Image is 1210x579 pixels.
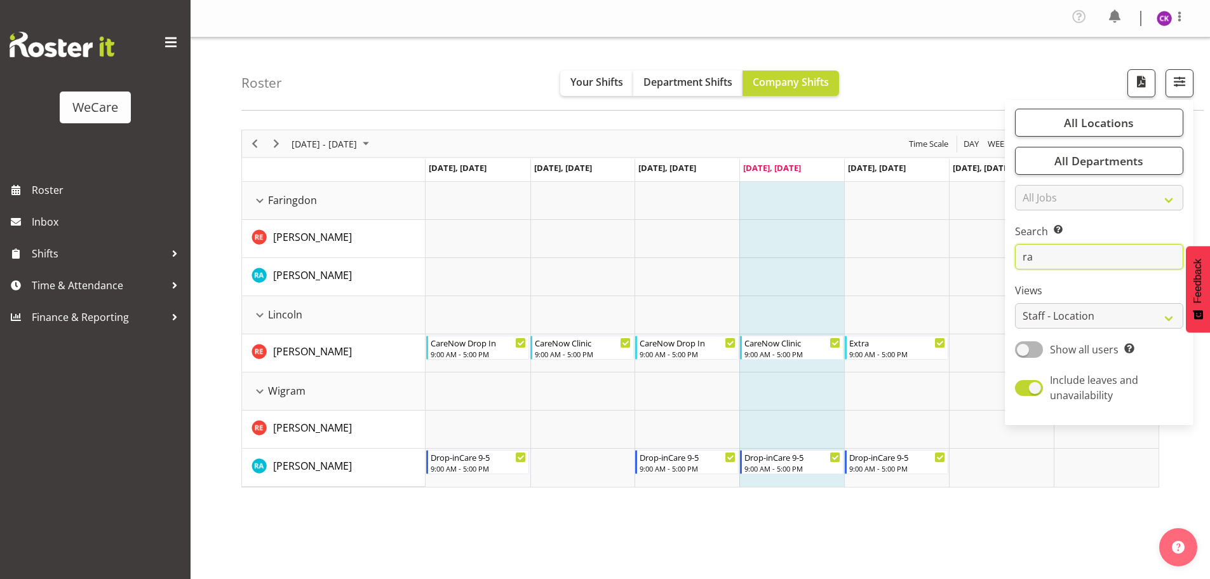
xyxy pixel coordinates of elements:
span: [PERSON_NAME] [273,268,352,282]
button: August 25 - 31, 2025 [290,136,375,152]
span: [PERSON_NAME] [273,421,352,435]
span: Company Shifts [753,75,829,89]
div: 9:00 AM - 5:00 PM [431,349,527,359]
span: [DATE] - [DATE] [290,136,358,152]
span: Your Shifts [570,75,623,89]
div: Drop-inCare 9-5 [640,451,736,463]
button: Next [268,136,285,152]
span: [PERSON_NAME] [273,230,352,244]
button: Filter Shifts [1166,69,1193,97]
td: Lincoln resource [242,296,426,334]
button: Timeline Day [962,136,981,152]
table: Timeline Week of August 28, 2025 [426,182,1159,487]
div: 9:00 AM - 5:00 PM [849,349,945,359]
span: [DATE], [DATE] [429,162,487,174]
button: Department Shifts [633,71,743,96]
img: chloe-kim10479.jpg [1157,11,1172,26]
label: Search [1015,224,1183,239]
div: 9:00 AM - 5:00 PM [744,349,840,359]
a: [PERSON_NAME] [273,420,352,435]
input: Search [1015,244,1183,269]
span: Faringdon [268,193,317,208]
a: [PERSON_NAME] [273,458,352,473]
button: Your Shifts [560,71,633,96]
td: Rachel Els resource [242,411,426,449]
div: CareNow Clinic [744,336,840,349]
td: Wigram resource [242,372,426,411]
span: Wigram [268,383,306,398]
div: Rachna Anderson"s event - Drop-inCare 9-5 Begin From Wednesday, August 27, 2025 at 9:00:00 AM GMT... [635,450,739,474]
div: Rachna Anderson"s event - Drop-inCare 9-5 Begin From Friday, August 29, 2025 at 9:00:00 AM GMT+12... [845,450,948,474]
span: All Departments [1054,153,1143,168]
div: CareNow Drop In [431,336,527,349]
span: [DATE], [DATE] [953,162,1011,174]
span: Time Scale [908,136,950,152]
td: Rachel Els resource [242,220,426,258]
a: [PERSON_NAME] [273,268,352,283]
span: All Locations [1064,115,1134,130]
div: Drop-inCare 9-5 [849,451,945,463]
span: Week [986,136,1011,152]
div: WeCare [72,98,118,117]
img: help-xxl-2.png [1172,541,1185,554]
div: 9:00 AM - 5:00 PM [640,463,736,473]
span: [DATE], [DATE] [638,162,696,174]
a: [PERSON_NAME] [273,229,352,245]
span: Feedback [1192,259,1204,303]
span: Shifts [32,244,165,263]
div: CareNow Drop In [640,336,736,349]
button: Download a PDF of the roster according to the set date range. [1127,69,1155,97]
span: [PERSON_NAME] [273,459,352,473]
span: [PERSON_NAME] [273,344,352,358]
label: Views [1015,283,1183,298]
div: Rachel Els"s event - CareNow Clinic Begin From Tuesday, August 26, 2025 at 9:00:00 AM GMT+12:00 E... [530,336,634,360]
div: 9:00 AM - 5:00 PM [640,349,736,359]
button: Company Shifts [743,71,839,96]
h4: Roster [241,76,282,90]
div: CareNow Clinic [535,336,631,349]
div: Rachel Els"s event - Extra Begin From Friday, August 29, 2025 at 9:00:00 AM GMT+12:00 Ends At Fri... [845,336,948,360]
td: Faringdon resource [242,182,426,220]
div: 9:00 AM - 5:00 PM [849,463,945,473]
img: Rosterit website logo [10,32,114,57]
span: [DATE], [DATE] [848,162,906,174]
div: Rachel Els"s event - CareNow Clinic Begin From Thursday, August 28, 2025 at 9:00:00 AM GMT+12:00 ... [740,336,844,360]
span: Include leaves and unavailability [1050,373,1138,402]
div: 9:00 AM - 5:00 PM [431,463,527,473]
td: Rachna Anderson resource [242,449,426,487]
span: Lincoln [268,307,302,322]
td: Rachna Anderson resource [242,258,426,296]
button: All Locations [1015,109,1183,137]
span: Day [962,136,980,152]
div: Drop-inCare 9-5 [744,451,840,463]
div: 9:00 AM - 5:00 PM [744,463,840,473]
div: Previous [244,130,266,157]
button: Previous [246,136,264,152]
div: Extra [849,336,945,349]
span: [DATE], [DATE] [743,162,801,174]
span: Time & Attendance [32,276,165,295]
span: Show all users [1050,343,1119,357]
div: Timeline Week of August 28, 2025 [241,130,1159,487]
a: [PERSON_NAME] [273,344,352,359]
span: Inbox [32,212,184,231]
div: Rachna Anderson"s event - Drop-inCare 9-5 Begin From Thursday, August 28, 2025 at 9:00:00 AM GMT+... [740,450,844,474]
button: Time Scale [907,136,951,152]
div: Rachel Els"s event - CareNow Drop In Begin From Monday, August 25, 2025 at 9:00:00 AM GMT+12:00 E... [426,336,530,360]
span: Department Shifts [643,75,732,89]
button: Timeline Week [986,136,1012,152]
div: Next [266,130,287,157]
span: Finance & Reporting [32,308,165,327]
button: All Departments [1015,147,1183,175]
button: Feedback - Show survey [1186,246,1210,332]
div: 9:00 AM - 5:00 PM [535,349,631,359]
span: [DATE], [DATE] [534,162,592,174]
td: Rachel Els resource [242,334,426,372]
div: Drop-inCare 9-5 [431,451,527,463]
div: Rachna Anderson"s event - Drop-inCare 9-5 Begin From Monday, August 25, 2025 at 9:00:00 AM GMT+12... [426,450,530,474]
div: Rachel Els"s event - CareNow Drop In Begin From Wednesday, August 27, 2025 at 9:00:00 AM GMT+12:0... [635,336,739,360]
span: Roster [32,181,184,200]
